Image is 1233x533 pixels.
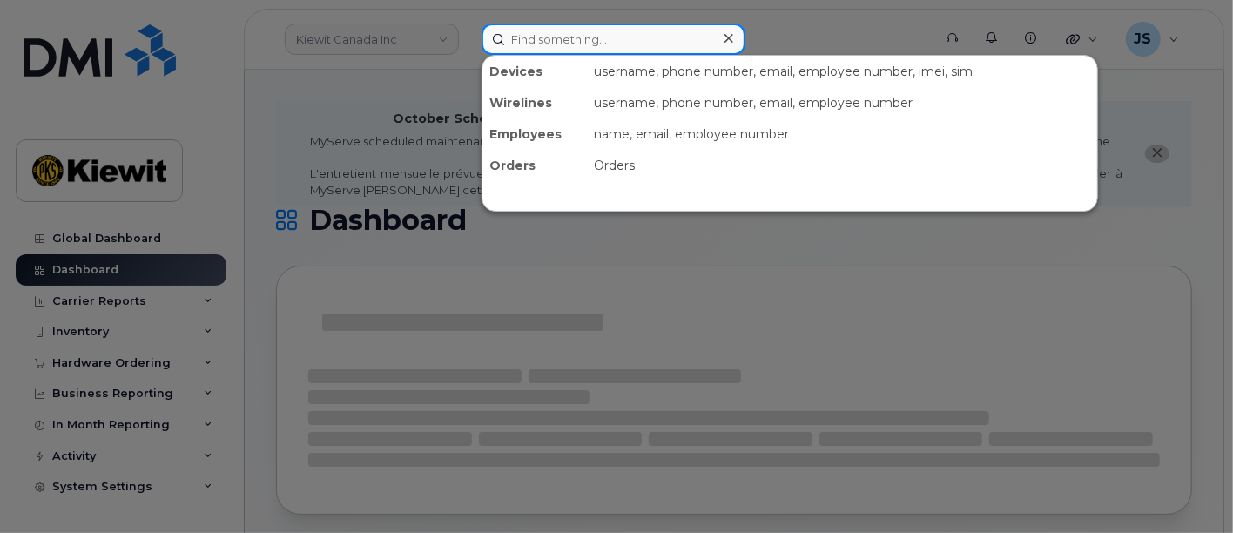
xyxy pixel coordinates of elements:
[482,118,587,150] div: Employees
[587,56,1097,87] div: username, phone number, email, employee number, imei, sim
[482,150,587,181] div: Orders
[587,87,1097,118] div: username, phone number, email, employee number
[587,150,1097,181] div: Orders
[482,87,587,118] div: Wirelines
[587,118,1097,150] div: name, email, employee number
[482,56,587,87] div: Devices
